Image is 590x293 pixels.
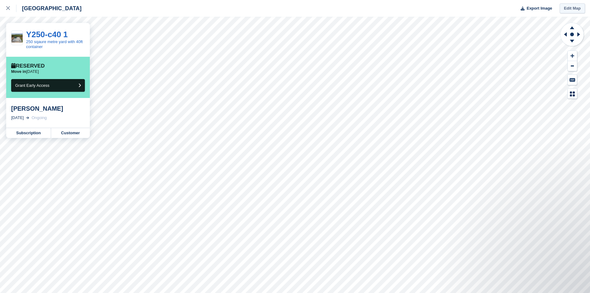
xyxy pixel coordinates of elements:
div: [PERSON_NAME] [11,105,85,112]
span: Move in [11,69,26,74]
span: Grant Early Access [15,83,50,88]
a: Customer [51,128,90,138]
a: Subscription [6,128,51,138]
img: arrow-right-light-icn-cde0832a797a2874e46488d9cf13f60e5c3a73dbe684e267c42b8395dfbc2abf.svg [26,117,29,119]
button: Zoom Out [568,61,577,71]
a: Y250-c40 1 [26,30,68,39]
button: Map Legend [568,89,577,99]
a: Edit Map [560,3,585,14]
div: Reserved [11,63,45,69]
span: Export Image [527,5,552,11]
img: birds%20eye%20view%20of%20yard%20and%20container.jpg [11,32,23,43]
div: [GEOGRAPHIC_DATA] [16,5,81,12]
p: [DATE] [11,69,39,74]
button: Keyboard Shortcuts [568,75,577,85]
button: Export Image [517,3,552,14]
div: [DATE] [11,115,24,121]
button: Grant Early Access [11,79,85,92]
button: Zoom In [568,51,577,61]
a: 250 sqaure metre yard with 40ft container [26,39,83,49]
div: Ongoing [32,115,47,121]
